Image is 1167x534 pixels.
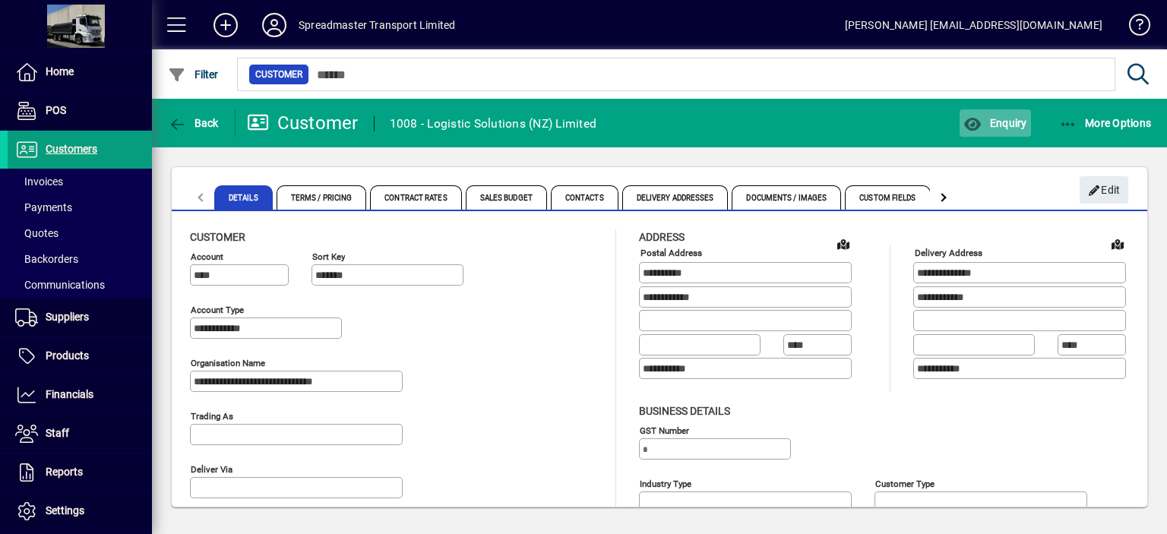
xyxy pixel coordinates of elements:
[247,111,359,135] div: Customer
[8,246,152,272] a: Backorders
[191,251,223,262] mat-label: Account
[201,11,250,39] button: Add
[875,478,935,488] mat-label: Customer type
[250,11,299,39] button: Profile
[191,411,233,422] mat-label: Trading as
[8,337,152,375] a: Products
[164,109,223,137] button: Back
[299,13,455,37] div: Spreadmaster Transport Limited
[255,67,302,82] span: Customer
[8,169,152,194] a: Invoices
[1088,178,1121,203] span: Edit
[46,65,74,77] span: Home
[8,415,152,453] a: Staff
[312,251,345,262] mat-label: Sort key
[191,305,244,315] mat-label: Account Type
[15,279,105,291] span: Communications
[191,358,265,368] mat-label: Organisation name
[168,68,219,81] span: Filter
[277,185,367,210] span: Terms / Pricing
[370,185,461,210] span: Contract Rates
[1055,109,1156,137] button: More Options
[8,53,152,91] a: Home
[15,201,72,213] span: Payments
[8,492,152,530] a: Settings
[639,405,730,417] span: Business details
[152,109,236,137] app-page-header-button: Back
[640,425,689,435] mat-label: GST Number
[8,376,152,414] a: Financials
[8,272,152,298] a: Communications
[190,231,245,243] span: Customer
[8,92,152,130] a: POS
[8,299,152,337] a: Suppliers
[640,478,691,488] mat-label: Industry type
[168,117,219,129] span: Back
[845,185,930,210] span: Custom Fields
[960,109,1030,137] button: Enquiry
[46,349,89,362] span: Products
[46,311,89,323] span: Suppliers
[46,143,97,155] span: Customers
[191,464,232,475] mat-label: Deliver via
[622,185,729,210] span: Delivery Addresses
[46,427,69,439] span: Staff
[214,185,273,210] span: Details
[466,185,547,210] span: Sales Budget
[639,231,685,243] span: Address
[1118,3,1148,52] a: Knowledge Base
[46,104,66,116] span: POS
[845,13,1102,37] div: [PERSON_NAME] [EMAIL_ADDRESS][DOMAIN_NAME]
[164,61,223,88] button: Filter
[963,117,1026,129] span: Enquiry
[15,227,59,239] span: Quotes
[8,220,152,246] a: Quotes
[15,175,63,188] span: Invoices
[1105,232,1130,256] a: View on map
[390,112,597,136] div: 1008 - Logistic Solutions (NZ) Limited
[46,388,93,400] span: Financials
[46,504,84,517] span: Settings
[46,466,83,478] span: Reports
[1059,117,1152,129] span: More Options
[732,185,841,210] span: Documents / Images
[15,253,78,265] span: Backorders
[831,232,855,256] a: View on map
[8,453,152,491] a: Reports
[8,194,152,220] a: Payments
[1080,176,1128,204] button: Edit
[551,185,618,210] span: Contacts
